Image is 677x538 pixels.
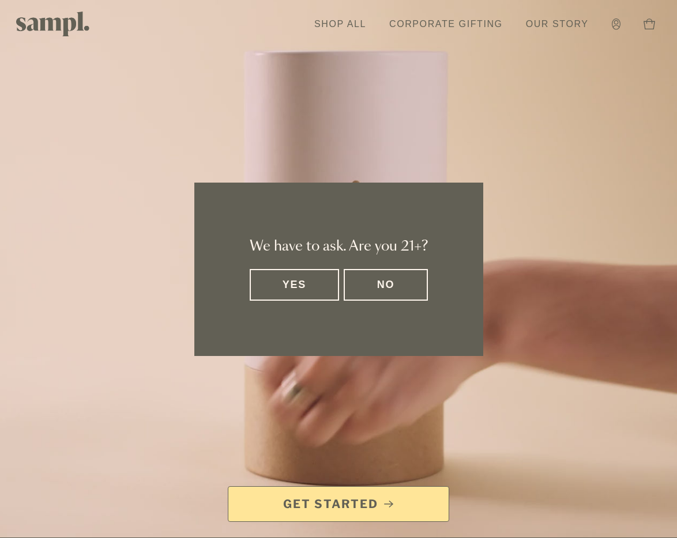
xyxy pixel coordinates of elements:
[283,496,378,512] span: Get Started
[228,486,449,522] a: Get Started
[383,12,509,37] a: Corporate Gifting
[309,12,372,37] a: Shop All
[16,12,90,36] img: Sampl logo
[520,12,595,37] a: Our Story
